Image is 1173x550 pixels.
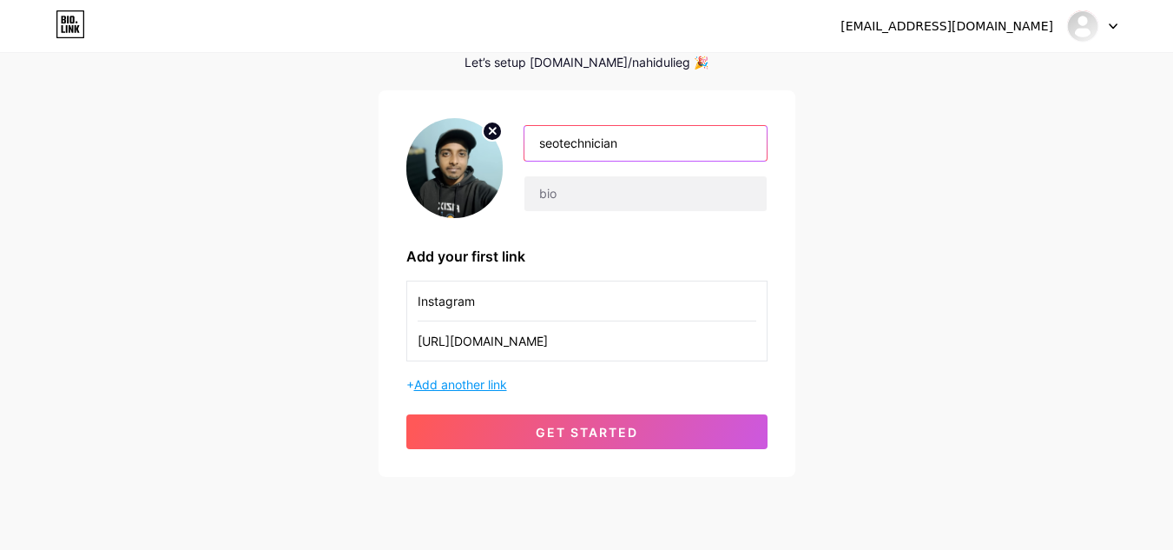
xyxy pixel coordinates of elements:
[406,118,504,218] img: profile pic
[418,321,756,361] input: URL (https://instagram.com/yourname)
[1066,10,1099,43] img: Nahidul Islam
[536,425,638,440] span: get started
[524,126,766,161] input: Your name
[418,282,756,321] input: Link name (My Instagram)
[840,17,1053,36] div: [EMAIL_ADDRESS][DOMAIN_NAME]
[524,176,766,211] input: bio
[406,414,768,449] button: get started
[414,377,507,392] span: Add another link
[406,375,768,394] div: +
[379,56,795,70] div: Let’s setup [DOMAIN_NAME]/nahidulieg 🎉
[406,246,768,267] div: Add your first link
